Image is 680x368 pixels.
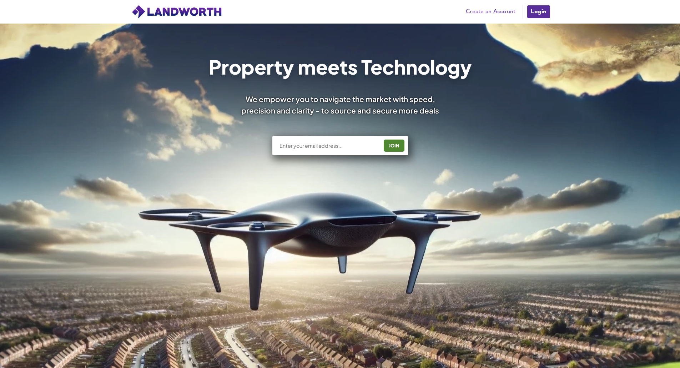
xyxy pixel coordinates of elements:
a: Login [527,5,550,19]
h1: Property meets Technology [208,57,472,76]
input: Enter your email address... [279,142,378,149]
div: JOIN [386,140,402,151]
button: JOIN [384,140,404,152]
a: Create an Account [462,6,519,17]
div: We empower you to navigate the market with speed, precision and clarity - to source and secure mo... [232,94,449,116]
